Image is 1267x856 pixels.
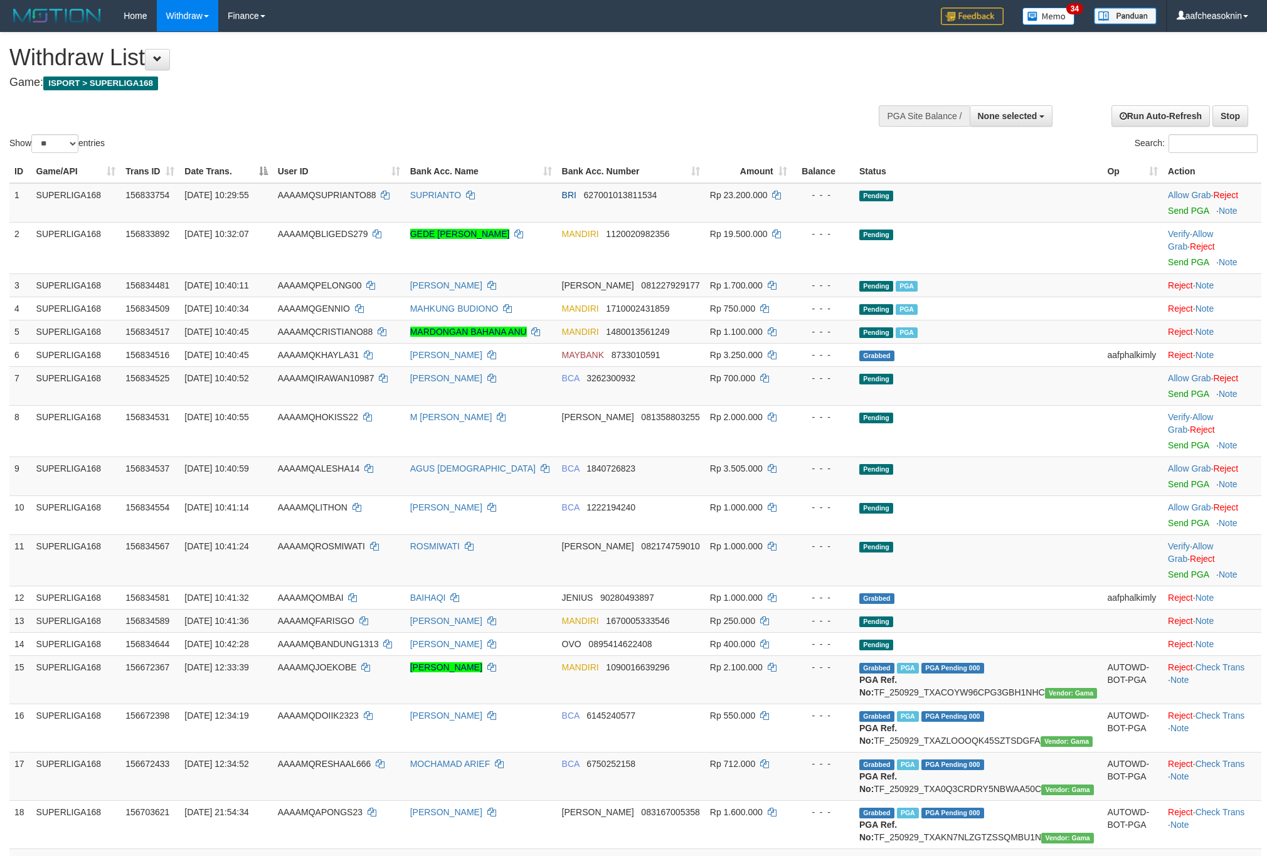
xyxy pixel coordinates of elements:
span: 156834481 [125,280,169,290]
td: 11 [9,534,31,586]
span: MANDIRI [562,327,599,337]
span: ISPORT > SUPERLIGA168 [43,77,158,90]
th: Game/API: activate to sort column ascending [31,160,121,183]
a: Reject [1168,616,1193,626]
div: - - - [797,591,849,604]
span: Rp 1.000.000 [710,593,763,603]
span: JENIUS [562,593,593,603]
td: SUPERLIGA168 [31,297,121,320]
div: - - - [797,709,849,722]
td: SUPERLIGA168 [31,495,121,534]
td: SUPERLIGA168 [31,655,121,704]
a: Allow Grab [1168,229,1213,251]
a: Reject [1190,241,1215,251]
span: Copy 1480013561249 to clipboard [606,327,669,337]
a: Verify [1168,229,1190,239]
a: Note [1219,206,1238,216]
td: SUPERLIGA168 [31,343,121,366]
span: [DATE] 10:40:45 [184,350,248,360]
td: AUTOWD-BOT-PGA [1102,655,1163,704]
a: Reject [1168,327,1193,337]
a: MARDONGAN BAHANA ANU [410,327,527,337]
a: [PERSON_NAME] [410,350,482,360]
a: Allow Grab [1168,463,1211,473]
a: Reject [1168,711,1193,721]
td: SUPERLIGA168 [31,273,121,297]
td: aafphalkimly [1102,586,1163,609]
a: Send PGA [1168,206,1209,216]
a: Note [1219,479,1238,489]
span: 156834516 [125,350,169,360]
span: Copy 082174759010 to clipboard [641,541,699,551]
span: AAAAMQOMBAI [278,593,344,603]
a: Reject [1168,593,1193,603]
span: Copy 1090016639296 to clipboard [606,662,669,672]
a: Note [1195,639,1214,649]
a: Check Trans [1195,807,1245,817]
a: Reject [1168,759,1193,769]
a: Reject [1168,350,1193,360]
a: Allow Grab [1168,373,1211,383]
span: MANDIRI [562,229,599,239]
label: Show entries [9,134,105,153]
span: Pending [859,281,893,292]
span: Copy 1670005333546 to clipboard [606,616,669,626]
span: Pending [859,503,893,514]
span: MANDIRI [562,662,599,672]
a: Check Trans [1195,662,1245,672]
div: - - - [797,189,849,201]
a: Send PGA [1168,389,1209,399]
span: Rp 2.100.000 [710,662,763,672]
span: [DATE] 10:40:11 [184,280,248,290]
span: AAAAMQJOEKOBE [278,662,357,672]
td: · [1163,586,1261,609]
span: [DATE] 12:34:19 [184,711,248,721]
div: - - - [797,638,849,650]
span: Copy 3262300932 to clipboard [586,373,635,383]
div: - - - [797,228,849,240]
td: 5 [9,320,31,343]
span: Pending [859,230,893,240]
td: · [1163,495,1261,534]
span: Grabbed [859,593,894,604]
td: 10 [9,495,31,534]
a: Allow Grab [1168,502,1211,512]
span: MAYBANK [562,350,604,360]
a: [PERSON_NAME] [410,711,482,721]
a: Reject [1213,463,1238,473]
span: Grabbed [859,711,894,722]
td: · [1163,366,1261,405]
span: Rp 3.505.000 [710,463,763,473]
span: Rp 400.000 [710,639,755,649]
div: - - - [797,372,849,384]
td: 3 [9,273,31,297]
th: Date Trans.: activate to sort column descending [179,160,272,183]
a: [PERSON_NAME] [410,373,482,383]
a: BAIHAQI [410,593,446,603]
span: Copy 081227929177 to clipboard [641,280,699,290]
td: SUPERLIGA168 [31,534,121,586]
span: 156834589 [125,616,169,626]
td: SUPERLIGA168 [31,704,121,752]
span: Marked by aafheankoy [896,281,918,292]
td: aafphalkimly [1102,343,1163,366]
td: · [1163,183,1261,223]
a: Note [1195,616,1214,626]
td: · · [1163,655,1261,704]
span: MANDIRI [562,616,599,626]
a: [PERSON_NAME] [410,280,482,290]
h1: Withdraw List [9,45,832,70]
a: [PERSON_NAME] [410,616,482,626]
span: BRI [562,190,576,200]
span: 156834531 [125,412,169,422]
span: [DATE] 10:41:32 [184,593,248,603]
span: Rp 250.000 [710,616,755,626]
a: Check Trans [1195,759,1245,769]
span: [DATE] 10:41:14 [184,502,248,512]
img: panduan.png [1094,8,1157,24]
span: Grabbed [859,351,894,361]
td: 4 [9,297,31,320]
td: SUPERLIGA168 [31,609,121,632]
a: M [PERSON_NAME] [410,412,492,422]
a: SUPRIANTO [410,190,461,200]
